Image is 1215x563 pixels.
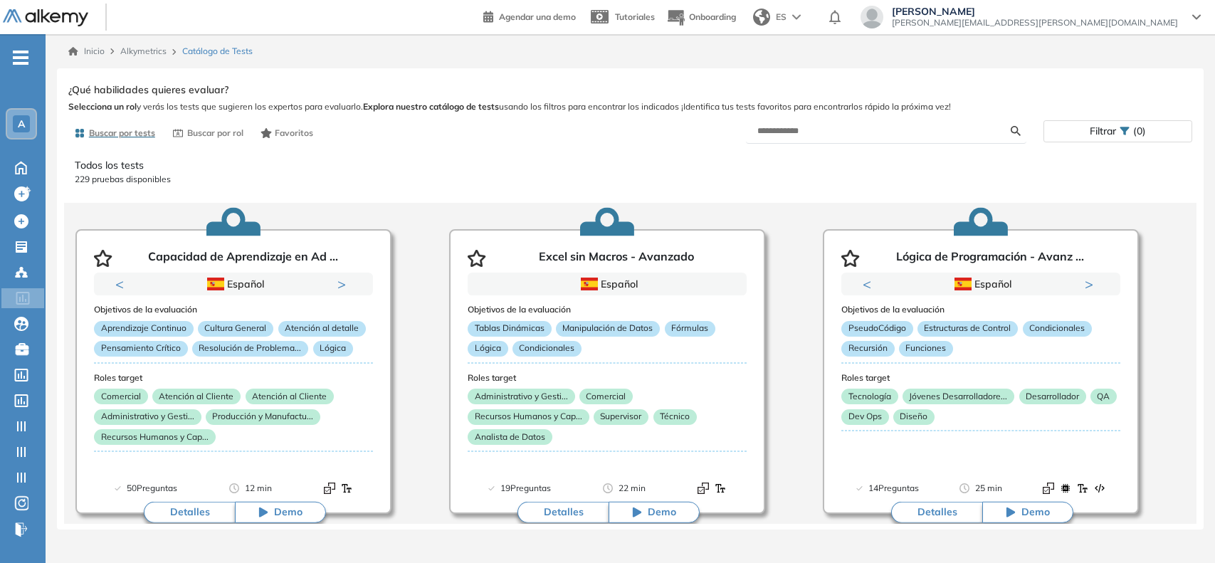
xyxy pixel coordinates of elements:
span: 50 Preguntas [127,481,177,495]
p: 229 pruebas disponibles [75,173,1186,186]
p: Resolución de Problema... [192,340,308,356]
p: Técnico [653,409,696,424]
h3: Objetivos de la evaluación [94,304,373,314]
img: ESP [207,278,224,290]
p: Comercial [94,388,147,404]
button: Detalles [517,502,609,523]
img: Format test logo [698,483,709,494]
img: ESP [954,278,972,290]
button: Previous [115,277,130,291]
button: Previous [863,277,877,291]
iframe: Chat Widget [960,399,1215,563]
span: Catálogo de Tests [182,45,253,58]
button: Demo [235,502,326,523]
p: Estructuras de Control [917,320,1018,336]
p: Administrativo y Gesti... [94,409,201,424]
b: Explora nuestro catálogo de tests [363,101,499,112]
h3: Roles target [468,372,747,382]
a: Agendar una demo [483,7,576,24]
button: 2 [239,295,251,298]
button: Buscar por rol [167,121,249,145]
button: Buscar por tests [68,121,161,145]
span: 19 Preguntas [500,481,551,495]
button: Onboarding [666,2,736,33]
p: PseudoCódigo [841,320,912,336]
button: 2 [987,295,998,298]
img: Format test logo [715,483,726,494]
span: Buscar por rol [187,127,243,140]
span: 14 Preguntas [868,481,919,495]
span: 12 min [245,481,272,495]
button: 1 [964,295,981,298]
button: Detalles [144,502,235,523]
p: Atención al detalle [278,320,365,336]
span: Demo [274,505,303,520]
span: A [18,118,25,130]
span: Alkymetrics [120,46,167,56]
img: world [753,9,770,26]
p: Administrativo y Gesti... [468,388,574,404]
span: Tutoriales [615,11,655,22]
p: Analista de Datos [468,428,552,444]
img: ESP [581,278,598,290]
p: Condicionales [512,340,582,356]
p: Supervisor [594,409,648,424]
h3: Roles target [94,372,373,382]
p: Lógica [468,340,507,356]
p: Pensamiento Crítico [94,340,187,356]
p: Tecnología [841,388,898,404]
p: Atención al Cliente [245,388,333,404]
p: Lógica [312,340,352,356]
p: Condicionales [1022,320,1091,336]
div: Español [144,276,323,292]
button: Favoritos [255,121,320,145]
span: [PERSON_NAME] [892,6,1178,17]
div: Widget de chat [960,399,1215,563]
p: Excel sin Macros - Avanzado [539,250,694,267]
p: Tablas Dinámicas [468,320,551,336]
p: Desarrollador [1019,388,1085,404]
p: Capacidad de Aprendizaje en Ad ... [148,250,338,267]
span: Agendar una demo [499,11,576,22]
h3: Objetivos de la evaluación [468,304,747,314]
button: Next [1085,277,1099,291]
p: Recursión [841,340,894,356]
b: Selecciona un rol [68,101,137,112]
span: Demo [648,505,676,520]
span: Onboarding [689,11,736,22]
h3: Objetivos de la evaluación [841,304,1120,314]
p: Recursos Humanos y Cap... [468,409,589,424]
span: Favoritos [275,127,313,140]
div: Español [892,276,1071,292]
span: (0) [1133,121,1146,142]
img: Logo [3,9,88,27]
p: Funciones [899,340,953,356]
p: Aprendizaje Continuo [94,320,193,336]
button: Demo [609,502,700,523]
p: Atención al Cliente [152,388,241,404]
span: [PERSON_NAME][EMAIL_ADDRESS][PERSON_NAME][DOMAIN_NAME] [892,17,1178,28]
span: Buscar por tests [89,127,155,140]
i: - [13,56,28,59]
p: Lógica de Programación - Avanz ... [896,250,1084,267]
p: Producción y Manufactu... [206,409,320,424]
img: Format test logo [324,483,335,494]
button: 1 [216,295,233,298]
p: Fórmulas [664,320,715,336]
button: Next [337,277,352,291]
p: Manipulación de Datos [556,320,660,336]
p: Jóvenes Desarrolladore... [903,388,1014,404]
p: Comercial [579,388,633,404]
img: Format test logo [341,483,352,494]
p: Recursos Humanos y Cap... [94,428,215,444]
div: Español [518,276,697,292]
span: y verás los tests que sugieren los expertos para evaluarlo. usando los filtros para encontrar los... [68,100,1192,113]
a: Inicio [68,45,105,58]
p: Todos los tests [75,158,1186,173]
p: Dev Ops [841,409,888,424]
p: Diseño [893,409,935,424]
span: ¿Qué habilidades quieres evaluar? [68,83,228,98]
p: Cultura General [198,320,273,336]
h3: Roles target [841,372,1120,382]
span: 22 min [619,481,646,495]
